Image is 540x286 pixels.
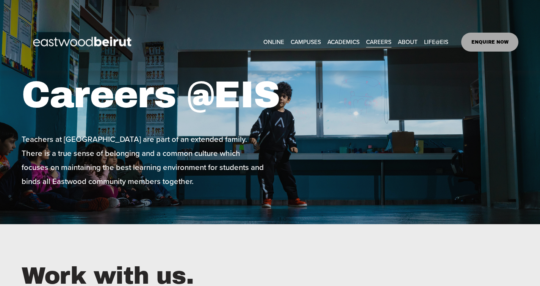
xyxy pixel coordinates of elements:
h1: Careers @EIS [22,73,310,117]
a: ONLINE [263,36,284,48]
a: folder dropdown [291,36,321,48]
a: folder dropdown [424,36,448,48]
span: ABOUT [398,37,418,47]
a: CAREERS [366,36,391,48]
a: ENQUIRE NOW [461,33,518,52]
span: CAMPUSES [291,37,321,47]
a: folder dropdown [398,36,418,48]
img: EastwoodIS Global Site [22,23,145,61]
span: LIFE@EIS [424,37,448,47]
span: ACADEMICS [327,37,360,47]
p: Teachers at [GEOGRAPHIC_DATA] are part of an extended family. There is a true sense of belonging ... [22,132,268,189]
a: folder dropdown [327,36,360,48]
